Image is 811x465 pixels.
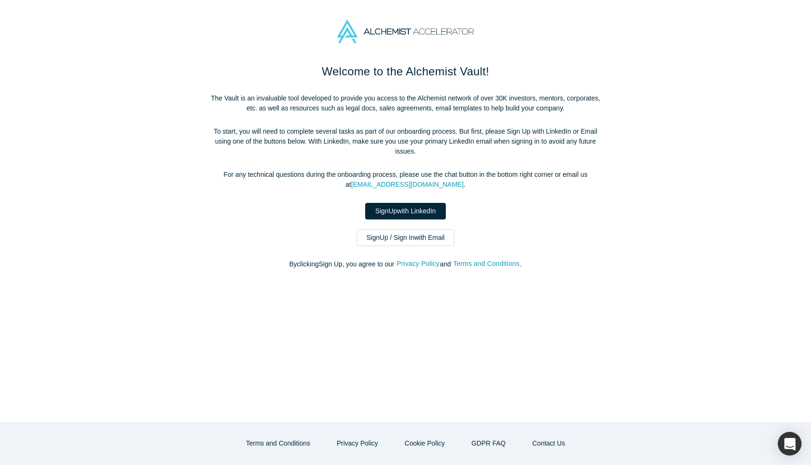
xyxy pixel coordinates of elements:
button: Privacy Policy [327,435,388,452]
a: SignUpwith LinkedIn [365,203,446,219]
a: SignUp / Sign Inwith Email [357,229,455,246]
a: [EMAIL_ADDRESS][DOMAIN_NAME] [351,181,463,188]
img: Alchemist Accelerator Logo [337,20,474,43]
a: GDPR FAQ [461,435,516,452]
button: Cookie Policy [395,435,455,452]
h1: Welcome to the Alchemist Vault! [206,63,605,80]
p: For any technical questions during the onboarding process, please use the chat button in the bott... [206,170,605,190]
p: To start, you will need to complete several tasks as part of our onboarding process. But first, p... [206,127,605,156]
button: Contact Us [522,435,575,452]
button: Terms and Conditions [236,435,320,452]
p: By clicking Sign Up , you agree to our and . [206,259,605,269]
p: The Vault is an invaluable tool developed to provide you access to the Alchemist network of over ... [206,93,605,113]
button: Privacy Policy [396,258,440,269]
button: Terms and Conditions [453,258,520,269]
